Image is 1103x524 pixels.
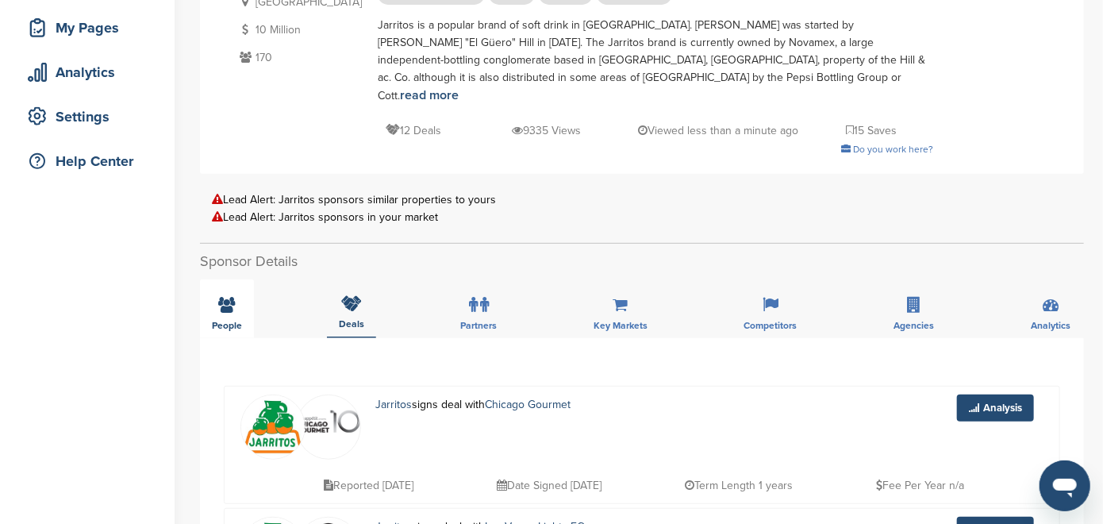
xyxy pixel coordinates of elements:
span: Analytics [1031,321,1070,330]
p: 12 Deals [386,121,441,141]
p: 10 Million [236,20,362,40]
span: Deals [339,319,364,329]
span: People [212,321,242,330]
p: Date Signed [DATE] [497,476,601,495]
div: Analytics [24,58,159,87]
p: 15 Saves [846,121,897,141]
div: Help Center [24,147,159,175]
p: 170 [236,48,362,67]
a: Analytics [16,54,159,91]
div: Jarritos is a popular brand of soft drink in [GEOGRAPHIC_DATA]. [PERSON_NAME] was started by [PER... [378,17,933,105]
p: Term Length 1 years [685,476,793,495]
a: Chicago Gourmet [485,398,571,411]
div: My Pages [24,13,159,42]
a: Do you work here? [841,144,933,155]
span: Key Markets [594,321,648,330]
span: Agencies [894,321,934,330]
p: 9335 Views [512,121,581,141]
img: Logo [297,410,360,433]
a: My Pages [16,10,159,46]
p: Reported [DATE] [324,476,413,495]
div: Settings [24,102,159,131]
a: Settings [16,98,159,135]
a: Jarritos [375,398,412,411]
span: Competitors [744,321,797,330]
a: read more [400,87,459,103]
h2: Sponsor Details [200,251,1084,272]
span: Do you work here? [853,144,933,155]
span: Partners [460,321,497,330]
p: Fee Per Year n/a [876,476,964,495]
img: Open uri20141112 50798 y7lnyp [241,395,305,459]
div: Lead Alert: Jarritos sponsors similar properties to yours [212,194,1072,206]
a: Analysis [957,395,1034,422]
p: signs deal with [375,395,633,414]
a: Help Center [16,143,159,179]
p: Viewed less than a minute ago [639,121,799,141]
iframe: Button to launch messaging window [1040,460,1090,511]
div: Lead Alert: Jarritos sponsors in your market [212,211,1072,223]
